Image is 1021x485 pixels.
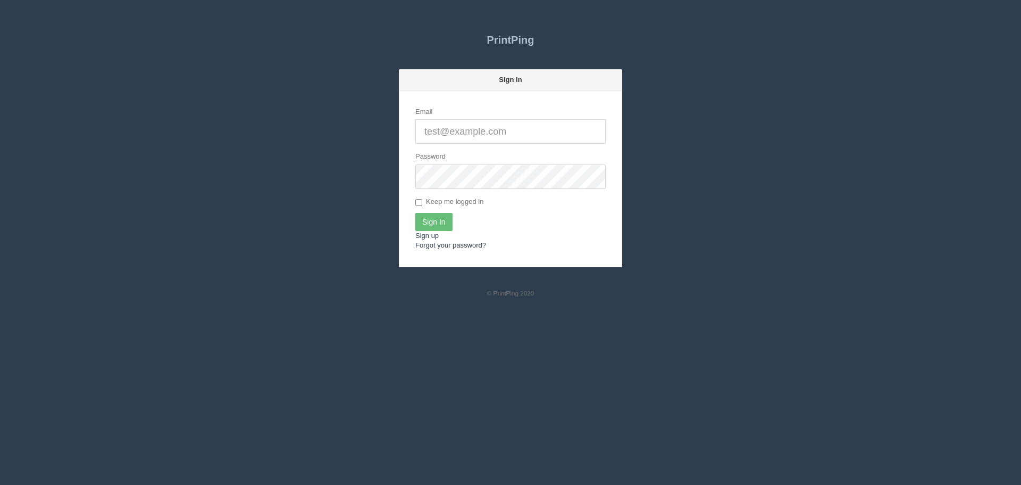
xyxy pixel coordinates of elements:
strong: Sign in [499,76,522,84]
a: Sign up [415,232,439,240]
a: PrintPing [399,27,622,53]
input: test@example.com [415,119,606,144]
input: Keep me logged in [415,199,422,206]
label: Password [415,152,446,162]
input: Sign In [415,213,453,231]
small: © PrintPing 2020 [487,290,534,297]
label: Email [415,107,433,117]
a: Forgot your password? [415,241,486,249]
label: Keep me logged in [415,197,483,208]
